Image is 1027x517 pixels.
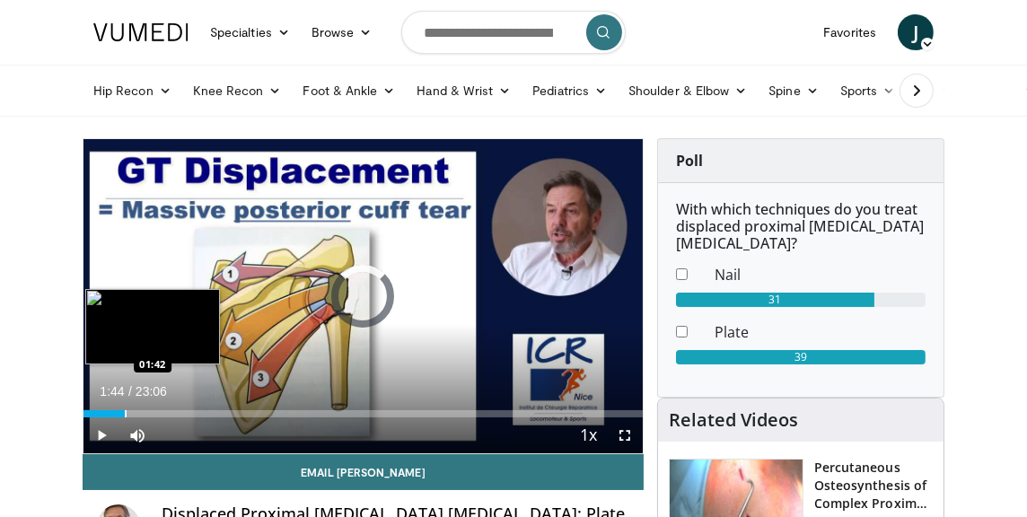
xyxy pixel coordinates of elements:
button: Fullscreen [607,417,643,453]
a: Knee Recon [182,73,293,109]
a: Pediatrics [522,73,618,109]
div: Progress Bar [83,410,643,417]
a: Browse [301,14,383,50]
a: Favorites [812,14,887,50]
button: Play [83,417,119,453]
a: Email [PERSON_NAME] [83,454,644,490]
span: 1:44 [100,384,124,399]
div: 39 [676,350,926,364]
dd: Plate [701,321,939,343]
video-js: Video Player [83,139,643,453]
a: Foot & Ankle [293,73,407,109]
a: Hip Recon [83,73,182,109]
img: VuMedi Logo [93,23,189,41]
a: Sports [829,73,907,109]
a: Specialties [199,14,301,50]
span: 23:06 [136,384,167,399]
h4: Related Videos [669,409,798,431]
button: Mute [119,417,155,453]
a: J [898,14,934,50]
strong: Poll [676,151,703,171]
button: Playback Rate [571,417,607,453]
a: Spine [758,73,829,109]
span: / [128,384,132,399]
h3: Percutaneous Osteosynthesis of Complex Proximal [MEDICAL_DATA] [MEDICAL_DATA] (H… [814,459,933,513]
dd: Nail [701,264,939,285]
a: Hand & Wrist [406,73,522,109]
h6: With which techniques do you treat displaced proximal [MEDICAL_DATA] [MEDICAL_DATA]? [676,201,926,253]
img: image.jpeg [85,289,220,364]
a: Shoulder & Elbow [618,73,758,109]
input: Search topics, interventions [401,11,626,54]
div: 31 [676,293,874,307]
